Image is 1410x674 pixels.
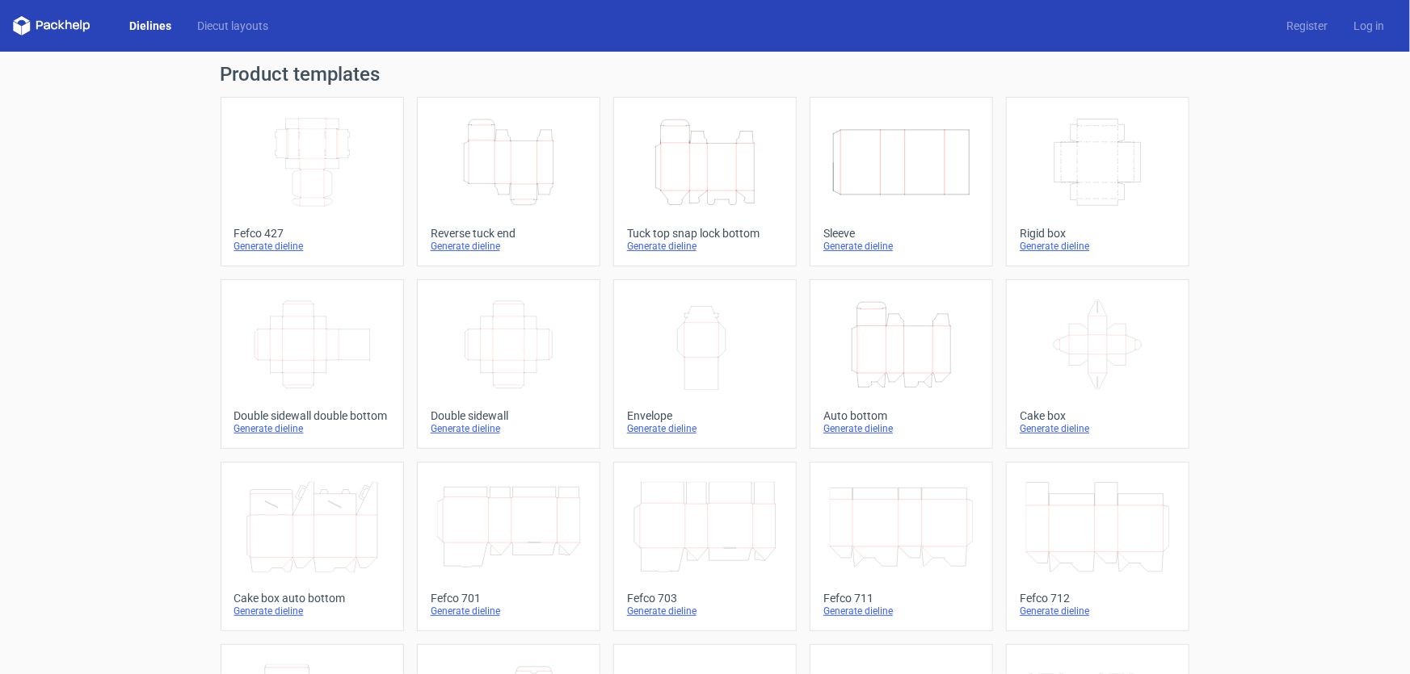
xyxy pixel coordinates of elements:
div: Double sidewall double bottom [234,409,390,422]
div: Cake box auto bottom [234,592,390,605]
div: Generate dieline [823,422,979,435]
div: Envelope [627,409,783,422]
div: Generate dieline [234,605,390,617]
a: Cake box auto bottomGenerate dieline [221,462,404,631]
div: Fefco 711 [823,592,979,605]
div: Generate dieline [431,422,587,435]
div: Rigid box [1020,227,1176,240]
a: Diecut layouts [184,18,281,34]
div: Fefco 703 [627,592,783,605]
h1: Product templates [221,65,1190,84]
div: Generate dieline [627,240,783,253]
a: EnvelopeGenerate dieline [613,279,797,449]
a: Reverse tuck endGenerate dieline [417,97,600,266]
div: Generate dieline [627,422,783,435]
a: Log in [1341,18,1397,34]
a: Fefco 711Generate dieline [810,462,993,631]
div: Generate dieline [431,240,587,253]
div: Fefco 701 [431,592,587,605]
div: Tuck top snap lock bottom [627,227,783,240]
a: Fefco 427Generate dieline [221,97,404,266]
a: Auto bottomGenerate dieline [810,279,993,449]
a: Rigid boxGenerate dieline [1006,97,1189,266]
a: Double sidewallGenerate dieline [417,279,600,449]
a: Dielines [116,18,184,34]
div: Generate dieline [431,605,587,617]
div: Generate dieline [627,605,783,617]
a: SleeveGenerate dieline [810,97,993,266]
div: Sleeve [823,227,979,240]
div: Generate dieline [823,240,979,253]
div: Cake box [1020,409,1176,422]
div: Fefco 427 [234,227,390,240]
div: Generate dieline [234,422,390,435]
a: Fefco 712Generate dieline [1006,462,1189,631]
div: Generate dieline [1020,605,1176,617]
div: Auto bottom [823,409,979,422]
a: Register [1273,18,1341,34]
div: Double sidewall [431,409,587,422]
div: Generate dieline [1020,422,1176,435]
a: Fefco 703Generate dieline [613,462,797,631]
div: Reverse tuck end [431,227,587,240]
div: Generate dieline [823,605,979,617]
a: Double sidewall double bottomGenerate dieline [221,279,404,449]
a: Tuck top snap lock bottomGenerate dieline [613,97,797,266]
div: Generate dieline [234,240,390,253]
div: Generate dieline [1020,240,1176,253]
a: Cake boxGenerate dieline [1006,279,1189,449]
a: Fefco 701Generate dieline [417,462,600,631]
div: Fefco 712 [1020,592,1176,605]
